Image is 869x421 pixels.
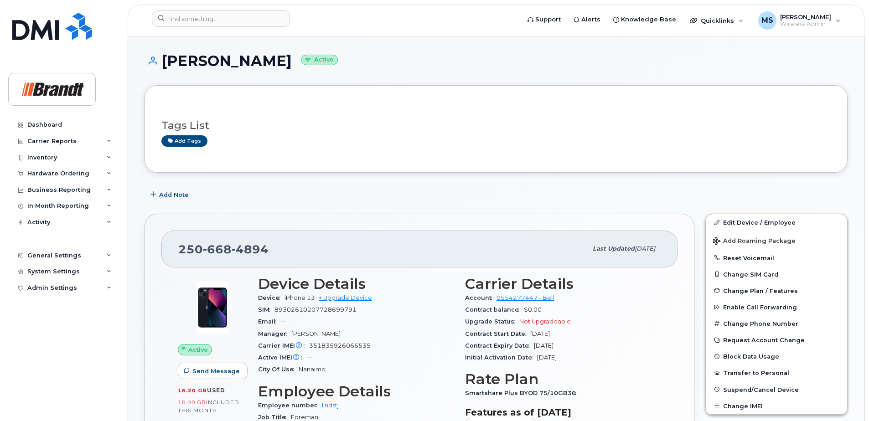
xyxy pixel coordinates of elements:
[723,386,799,393] span: Suspend/Cancel Device
[258,402,322,409] span: Employee number
[706,315,847,332] button: Change Phone Number
[465,330,530,337] span: Contract Start Date
[706,250,847,266] button: Reset Voicemail
[192,367,240,375] span: Send Message
[258,354,306,361] span: Active IMEI
[524,306,542,313] span: $0.00
[291,414,318,421] span: Foreman
[178,399,239,414] span: included this month
[299,366,326,373] span: Nanaimo
[232,242,269,256] span: 4894
[258,383,454,400] h3: Employee Details
[159,190,189,199] span: Add Note
[465,407,661,418] h3: Features as of [DATE]
[309,342,371,349] span: 351835926066535
[530,330,550,337] span: [DATE]
[258,414,291,421] span: Job Title
[306,354,312,361] span: —
[185,280,240,335] img: image20231002-3703462-1ig824h.jpeg
[706,398,847,414] button: Change IMEI
[203,242,232,256] span: 668
[145,53,848,69] h1: [PERSON_NAME]
[465,318,519,325] span: Upgrade Status
[497,294,554,301] a: 0554277447 - Bell
[465,342,534,349] span: Contract Expiry Date
[188,345,208,354] span: Active
[161,120,831,131] h3: Tags List
[465,354,537,361] span: Initial Activation Date
[723,287,798,294] span: Change Plan / Features
[706,365,847,381] button: Transfer to Personal
[301,55,338,65] small: Active
[258,366,299,373] span: City Of Use
[280,318,286,325] span: —
[465,390,581,396] span: Smartshare Plus BYOD 75/10GB36
[706,348,847,365] button: Block Data Usage
[178,363,248,379] button: Send Message
[274,306,357,313] span: 89302610207728699791
[322,402,339,409] a: lindstj
[284,294,315,301] span: iPhone 13
[258,318,280,325] span: Email
[465,306,524,313] span: Contract balance
[258,276,454,292] h3: Device Details
[706,282,847,299] button: Change Plan / Features
[706,231,847,250] button: Add Roaming Package
[145,186,197,203] button: Add Note
[178,399,206,406] span: 10.00 GB
[291,330,341,337] span: [PERSON_NAME]
[706,266,847,282] button: Change SIM Card
[178,242,269,256] span: 250
[258,306,274,313] span: SIM
[706,299,847,315] button: Enable Call Forwarding
[207,387,225,394] span: used
[706,332,847,348] button: Request Account Change
[258,330,291,337] span: Manager
[161,135,207,147] a: Add tags
[713,237,796,246] span: Add Roaming Package
[319,294,372,301] a: + Upgrade Device
[258,294,284,301] span: Device
[723,304,797,311] span: Enable Call Forwarding
[465,276,661,292] h3: Carrier Details
[537,354,557,361] span: [DATE]
[178,387,207,394] span: 16.20 GB
[258,342,309,349] span: Carrier IMEI
[593,245,635,252] span: Last updated
[465,294,497,301] span: Account
[465,371,661,387] h3: Rate Plan
[534,342,553,349] span: [DATE]
[706,214,847,231] a: Edit Device / Employee
[519,318,571,325] span: Not Upgradeable
[635,245,655,252] span: [DATE]
[706,381,847,398] button: Suspend/Cancel Device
